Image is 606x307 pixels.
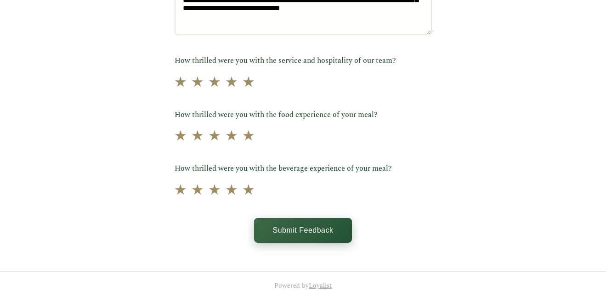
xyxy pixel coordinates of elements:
span: ★ [208,71,221,94]
label: How thrilled were you with the food experience of your meal? [175,109,432,121]
span: ★ [242,71,255,94]
span: ★ [225,125,238,148]
span: ★ [191,71,204,94]
span: ★ [208,179,221,201]
a: Loyalist [309,281,332,290]
span: ★ [174,179,187,201]
label: How thrilled were you with the service and hospitality of our team? [175,55,432,67]
span: ★ [242,125,255,148]
span: ★ [208,125,221,148]
span: ★ [174,125,187,148]
label: How thrilled were you with the beverage experience of your meal? [175,163,432,175]
span: ★ [174,71,187,94]
span: ★ [191,179,204,201]
span: ★ [191,125,204,148]
button: Submit Feedback [254,218,351,243]
span: ★ [225,71,238,94]
span: ★ [225,179,238,201]
span: ★ [242,179,255,201]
